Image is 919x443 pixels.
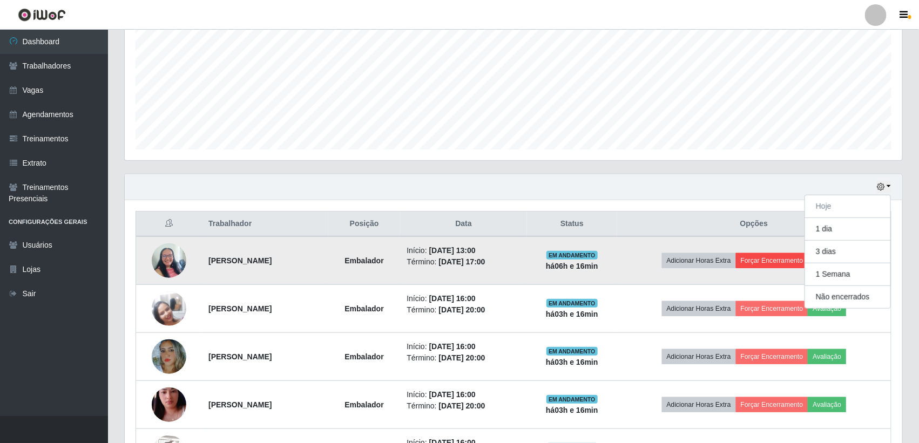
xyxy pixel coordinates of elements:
[736,397,808,412] button: Forçar Encerramento
[546,251,598,260] span: EM ANDAMENTO
[546,406,598,414] strong: há 03 h e 16 min
[805,195,890,218] button: Hoje
[429,294,476,303] time: [DATE] 16:00
[429,246,476,255] time: [DATE] 13:00
[546,358,598,366] strong: há 03 h e 16 min
[407,245,520,256] li: Início:
[208,256,272,265] strong: [PERSON_NAME]
[152,291,186,326] img: 1641566436358.jpeg
[407,293,520,304] li: Início:
[808,397,846,412] button: Avaliação
[805,286,890,308] button: Não encerrados
[439,401,485,410] time: [DATE] 20:00
[662,301,736,316] button: Adicionar Horas Extra
[344,352,383,361] strong: Embalador
[662,397,736,412] button: Adicionar Horas Extra
[805,218,890,241] button: 1 dia
[344,400,383,409] strong: Embalador
[208,304,272,313] strong: [PERSON_NAME]
[805,241,890,263] button: 3 dias
[546,347,598,356] span: EM ANDAMENTO
[546,299,598,308] span: EM ANDAMENTO
[407,389,520,400] li: Início:
[736,253,808,268] button: Forçar Encerramento
[736,301,808,316] button: Forçar Encerramento
[805,263,890,286] button: 1 Semana
[400,212,526,237] th: Data
[208,400,272,409] strong: [PERSON_NAME]
[208,352,272,361] strong: [PERSON_NAME]
[546,395,598,404] span: EM ANDAMENTO
[407,400,520,412] li: Término:
[439,353,485,362] time: [DATE] 20:00
[662,253,736,268] button: Adicionar Horas Extra
[18,8,66,22] img: CoreUI Logo
[202,212,328,237] th: Trabalhador
[546,310,598,318] strong: há 03 h e 16 min
[152,374,186,435] img: 1754840116013.jpeg
[429,342,476,351] time: [DATE] 16:00
[407,304,520,316] li: Término:
[152,237,186,283] img: 1753212291026.jpeg
[808,349,846,364] button: Avaliação
[439,305,485,314] time: [DATE] 20:00
[439,257,485,266] time: [DATE] 17:00
[429,390,476,399] time: [DATE] 16:00
[662,349,736,364] button: Adicionar Horas Extra
[808,301,846,316] button: Avaliação
[328,212,401,237] th: Posição
[527,212,617,237] th: Status
[736,349,808,364] button: Forçar Encerramento
[344,256,383,265] strong: Embalador
[407,352,520,364] li: Término:
[407,256,520,268] li: Término:
[546,262,598,270] strong: há 06 h e 16 min
[617,212,891,237] th: Opções
[344,304,383,313] strong: Embalador
[152,336,186,378] img: 1754053827019.jpeg
[407,341,520,352] li: Início:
